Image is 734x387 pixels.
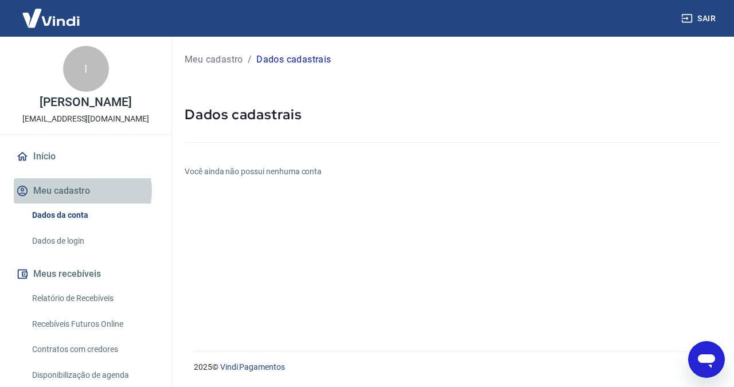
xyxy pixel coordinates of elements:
[63,46,109,92] div: I
[28,229,158,253] a: Dados de login
[28,338,158,361] a: Contratos com credores
[40,96,131,108] p: [PERSON_NAME]
[28,204,158,227] a: Dados da conta
[185,166,720,178] h6: Você ainda não possui nenhuma conta
[256,53,331,67] p: Dados cadastrais
[220,362,285,372] a: Vindi Pagamentos
[185,53,243,67] a: Meu cadastro
[185,105,720,124] h5: Dados cadastrais
[22,113,149,125] p: [EMAIL_ADDRESS][DOMAIN_NAME]
[28,363,158,387] a: Disponibilização de agenda
[14,178,158,204] button: Meu cadastro
[248,53,252,67] p: /
[14,144,158,169] a: Início
[194,361,706,373] p: 2025 ©
[28,287,158,310] a: Relatório de Recebíveis
[14,261,158,287] button: Meus recebíveis
[14,1,88,36] img: Vindi
[688,341,725,378] iframe: Botão para abrir a janela de mensagens, conversa em andamento
[679,8,720,29] button: Sair
[28,312,158,336] a: Recebíveis Futuros Online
